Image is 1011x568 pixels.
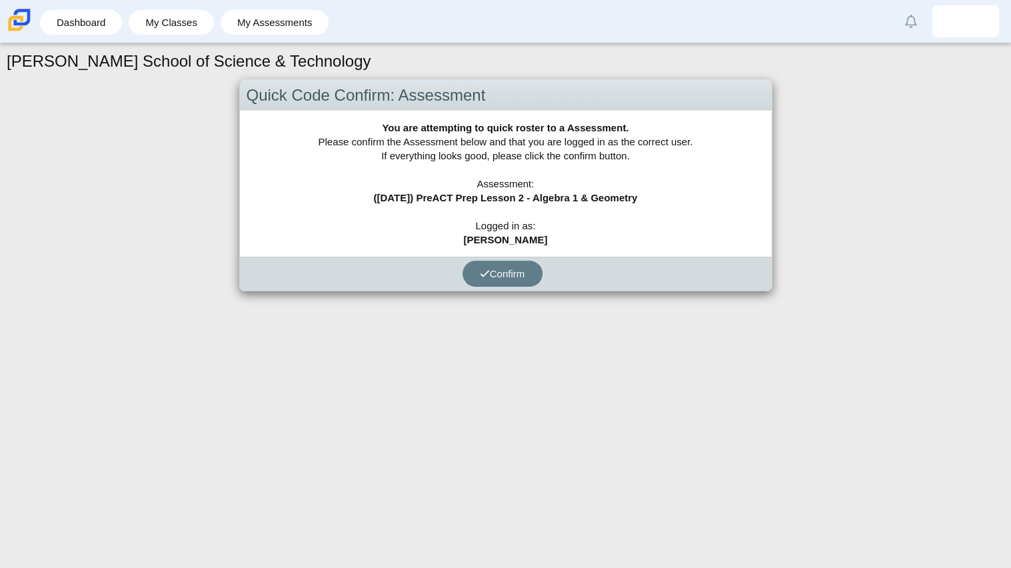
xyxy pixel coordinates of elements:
[464,234,548,245] b: [PERSON_NAME]
[135,10,207,35] a: My Classes
[463,261,542,287] button: Confirm
[932,5,999,37] a: gloriayss.bonilla.6Uvv3v
[240,111,772,257] div: Please confirm the Assessment below and that you are logged in as the correct user. If everything...
[240,80,772,111] div: Quick Code Confirm: Assessment
[374,192,638,203] b: ([DATE]) PreACT Prep Lesson 2 - Algebra 1 & Geometry
[47,10,115,35] a: Dashboard
[227,10,323,35] a: My Assessments
[5,25,33,36] a: Carmen School of Science & Technology
[896,7,926,36] a: Alerts
[5,6,33,34] img: Carmen School of Science & Technology
[955,11,976,32] img: gloriayss.bonilla.6Uvv3v
[480,268,525,279] span: Confirm
[382,122,628,133] b: You are attempting to quick roster to a Assessment.
[7,50,371,73] h1: [PERSON_NAME] School of Science & Technology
